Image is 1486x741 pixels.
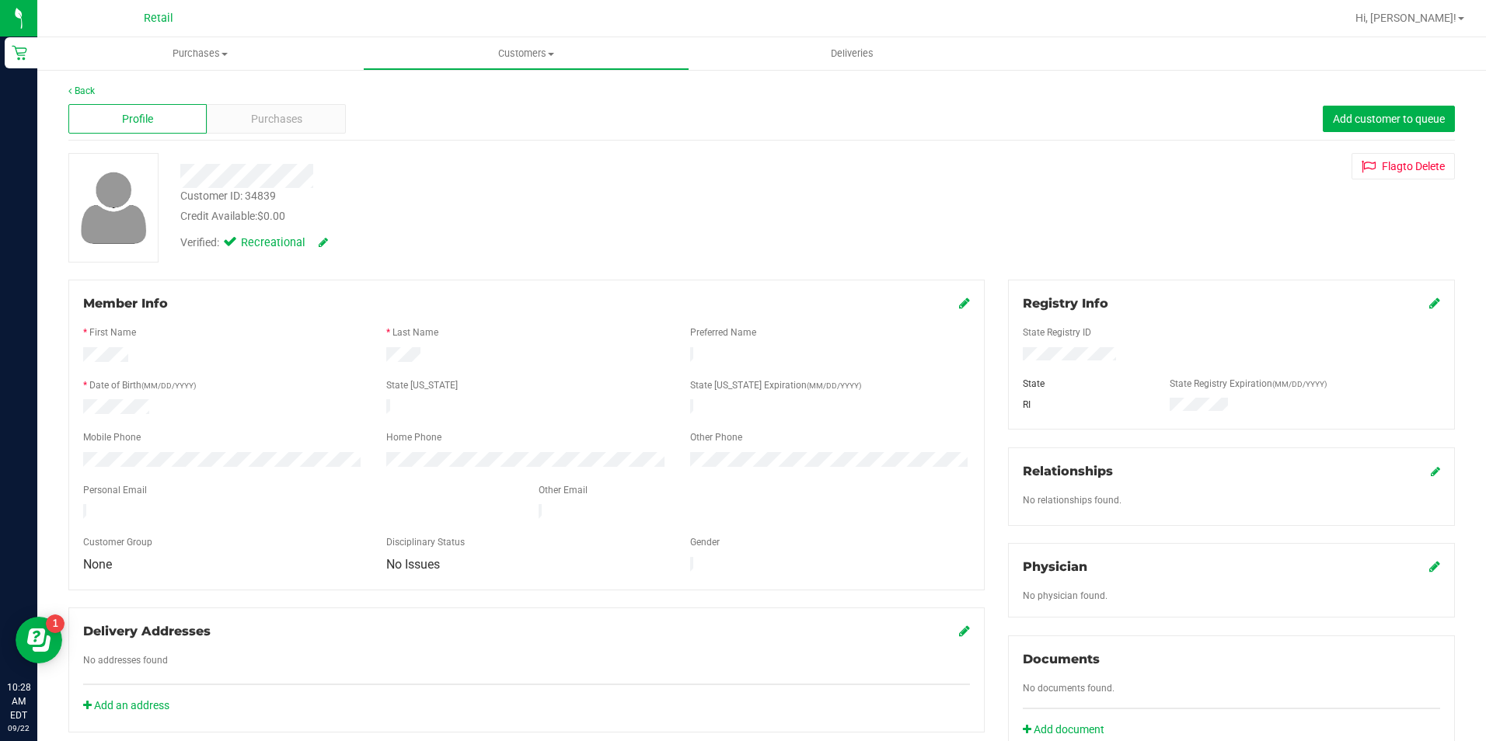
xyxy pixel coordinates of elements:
[1023,590,1108,601] span: No physician found.
[1170,377,1327,391] label: State Registry Expiration
[180,208,862,224] div: Credit Available:
[251,111,302,127] span: Purchases
[144,12,173,25] span: Retail
[386,557,440,572] span: No Issues
[1323,106,1455,132] button: Add customer to queue
[690,430,742,444] label: Other Phone
[1352,153,1455,179] button: Flagto Delete
[1023,493,1121,507] label: No relationships found.
[690,325,756,339] label: Preferred Name
[89,378,196,392] label: Date of Birth
[1272,380,1327,388] span: (MM/DD/YYYY)
[83,296,168,311] span: Member Info
[83,430,141,444] label: Mobile Phone
[241,235,303,252] span: Recreational
[46,614,65,633] iframe: Resource center unread badge
[1011,398,1158,412] div: RI
[1023,683,1114,694] span: No documents found.
[386,430,441,444] label: Home Phone
[1011,377,1158,391] div: State
[37,47,363,61] span: Purchases
[1023,325,1091,339] label: State Registry ID
[810,47,895,61] span: Deliveries
[180,188,276,204] div: Customer ID: 34839
[1023,722,1112,738] a: Add document
[141,381,196,390] span: (MM/DD/YYYY)
[690,378,861,392] label: State [US_STATE] Expiration
[257,210,285,222] span: $0.00
[7,722,30,734] p: 09/22
[73,168,155,248] img: user-icon.png
[12,45,27,61] inline-svg: Retail
[1023,559,1087,574] span: Physician
[83,699,169,711] a: Add an address
[392,325,438,339] label: Last Name
[1023,464,1113,478] span: Relationships
[1023,652,1100,666] span: Documents
[37,37,363,70] a: Purchases
[16,617,62,663] iframe: Resource center
[180,235,328,252] div: Verified:
[690,535,720,549] label: Gender
[1023,296,1108,311] span: Registry Info
[1355,12,1456,24] span: Hi, [PERSON_NAME]!
[7,680,30,722] p: 10:28 AM EDT
[386,378,458,392] label: State [US_STATE]
[83,535,152,549] label: Customer Group
[364,47,688,61] span: Customers
[89,325,136,339] label: First Name
[689,37,1015,70] a: Deliveries
[363,37,689,70] a: Customers
[83,653,168,667] label: No addresses found
[386,535,465,549] label: Disciplinary Status
[539,483,588,497] label: Other Email
[68,85,95,96] a: Back
[1333,113,1445,125] span: Add customer to queue
[122,111,153,127] span: Profile
[83,624,211,638] span: Delivery Addresses
[83,557,112,572] span: None
[83,483,147,497] label: Personal Email
[807,381,861,390] span: (MM/DD/YYYY)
